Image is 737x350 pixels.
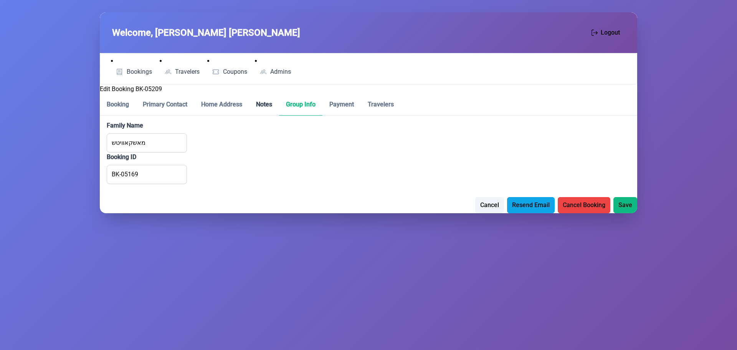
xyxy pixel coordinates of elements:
span: Save [618,201,632,210]
button: Cancel Booking [558,197,610,213]
a: Coupons [207,66,252,78]
p-tab: Primary Contact [136,94,194,116]
a: Travelers [160,66,205,78]
h2: Edit Booking BK-05209 [100,85,637,94]
li: Coupons [207,56,252,78]
li: Admins [255,56,296,78]
span: Resend Email [512,201,550,210]
p-tab: Group Info [279,94,322,116]
button: Resend Email [507,197,555,213]
button: Cancel [475,197,504,213]
span: Cancel [480,201,499,210]
p-tab: Travelers [361,94,401,116]
span: Admins [270,69,291,75]
p-tab: Home Address [194,94,249,116]
a: Admins [255,66,296,78]
li: Bookings [111,56,157,78]
span: Welcome, [PERSON_NAME] [PERSON_NAME] [112,26,300,40]
a: Bookings [111,66,157,78]
li: Travelers [160,56,205,78]
span: Bookings [127,69,152,75]
p-tab: Payment [322,94,361,116]
span: Coupons [223,69,247,75]
span: Logout [601,28,620,37]
span: Travelers [175,69,200,75]
label: Family Name [107,121,630,130]
label: Booking ID [107,153,630,162]
button: Logout [587,25,625,41]
button: Save [613,197,637,213]
p-tab: Notes [249,94,279,116]
p-tab: Booking [100,94,136,116]
span: Cancel Booking [563,201,605,210]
